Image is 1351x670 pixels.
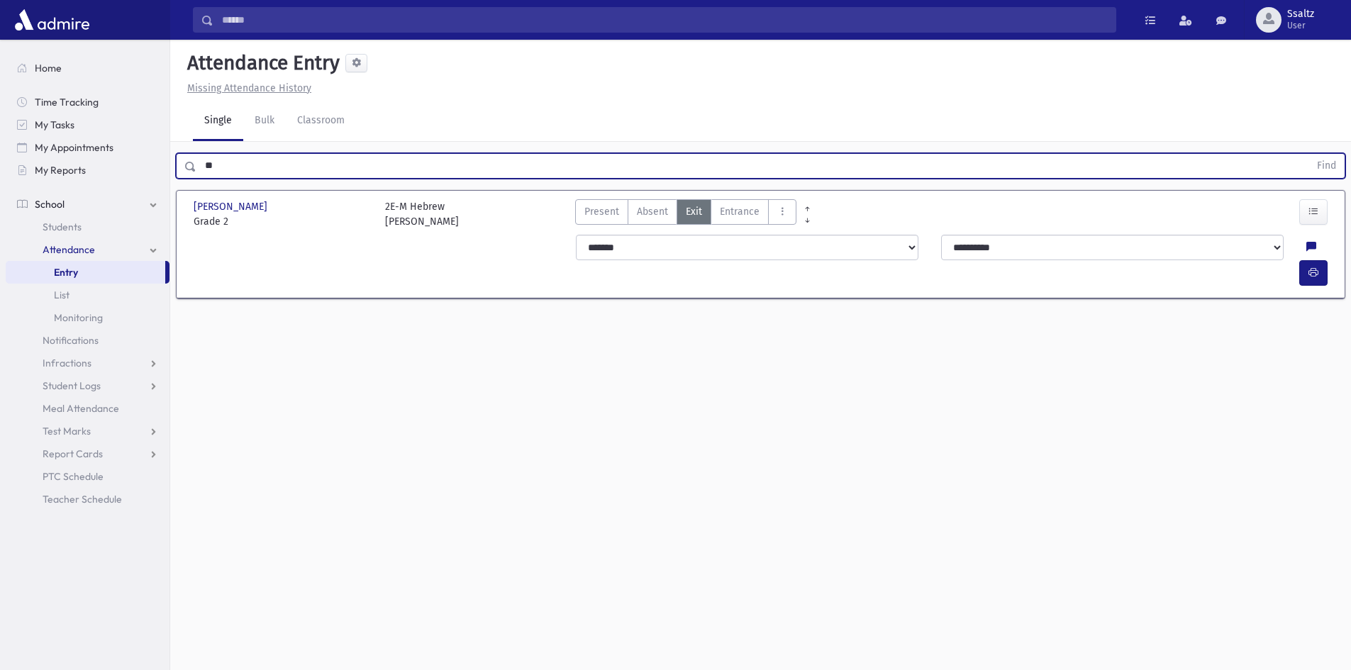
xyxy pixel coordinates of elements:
[6,442,169,465] a: Report Cards
[43,334,99,347] span: Notifications
[6,136,169,159] a: My Appointments
[193,101,243,141] a: Single
[584,204,619,219] span: Present
[43,243,95,256] span: Attendance
[686,204,702,219] span: Exit
[6,91,169,113] a: Time Tracking
[6,216,169,238] a: Students
[637,204,668,219] span: Absent
[6,397,169,420] a: Meal Attendance
[43,379,101,392] span: Student Logs
[6,374,169,397] a: Student Logs
[6,420,169,442] a: Test Marks
[6,306,169,329] a: Monitoring
[35,141,113,154] span: My Appointments
[575,199,796,229] div: AttTypes
[213,7,1116,33] input: Search
[182,82,311,94] a: Missing Attendance History
[6,57,169,79] a: Home
[6,261,165,284] a: Entry
[1308,154,1345,178] button: Find
[35,164,86,177] span: My Reports
[720,204,760,219] span: Entrance
[35,62,62,74] span: Home
[6,352,169,374] a: Infractions
[35,118,74,131] span: My Tasks
[54,266,78,279] span: Entry
[43,493,122,506] span: Teacher Schedule
[54,311,103,324] span: Monitoring
[35,198,65,211] span: School
[286,101,356,141] a: Classroom
[43,425,91,437] span: Test Marks
[43,402,119,415] span: Meal Attendance
[6,238,169,261] a: Attendance
[194,214,371,229] span: Grade 2
[6,193,169,216] a: School
[1287,9,1314,20] span: Ssaltz
[6,159,169,182] a: My Reports
[54,289,70,301] span: List
[43,220,82,233] span: Students
[11,6,93,34] img: AdmirePro
[385,199,459,229] div: 2E-M Hebrew [PERSON_NAME]
[243,101,286,141] a: Bulk
[35,96,99,108] span: Time Tracking
[6,284,169,306] a: List
[43,357,91,369] span: Infractions
[1287,20,1314,31] span: User
[6,488,169,510] a: Teacher Schedule
[6,329,169,352] a: Notifications
[187,82,311,94] u: Missing Attendance History
[182,51,340,75] h5: Attendance Entry
[194,199,270,214] span: [PERSON_NAME]
[6,465,169,488] a: PTC Schedule
[43,470,104,483] span: PTC Schedule
[43,447,103,460] span: Report Cards
[6,113,169,136] a: My Tasks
